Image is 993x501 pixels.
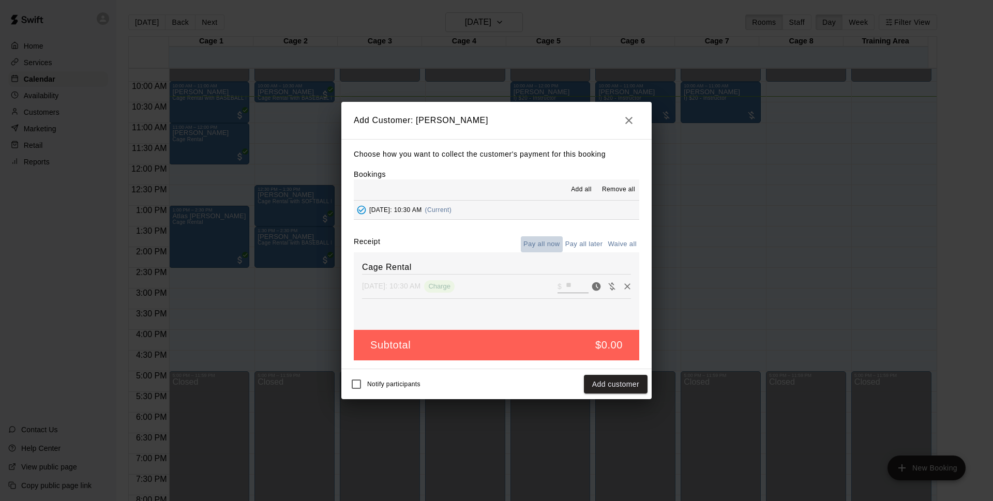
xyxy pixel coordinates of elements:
h2: Add Customer: [PERSON_NAME] [341,102,652,139]
label: Bookings [354,170,386,178]
span: Add all [571,185,592,195]
p: Choose how you want to collect the customer's payment for this booking [354,148,639,161]
span: Remove all [602,185,635,195]
button: Pay all now [521,236,563,252]
span: Waive payment [604,281,620,290]
h6: Cage Rental [362,261,631,274]
button: Waive all [605,236,639,252]
button: Pay all later [563,236,606,252]
span: Notify participants [367,381,420,388]
button: Added - Collect Payment[DATE]: 10:30 AM(Current) [354,201,639,220]
button: Add all [565,181,598,198]
span: (Current) [425,206,452,214]
button: Added - Collect Payment [354,202,369,218]
span: [DATE]: 10:30 AM [369,206,422,214]
p: [DATE]: 10:30 AM [362,281,420,291]
button: Add customer [584,375,648,394]
h5: $0.00 [595,338,623,352]
h5: Subtotal [370,338,411,352]
label: Receipt [354,236,380,252]
span: Pay now [589,281,604,290]
button: Remove all [598,181,639,198]
button: Remove [620,279,635,294]
p: $ [558,281,562,292]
